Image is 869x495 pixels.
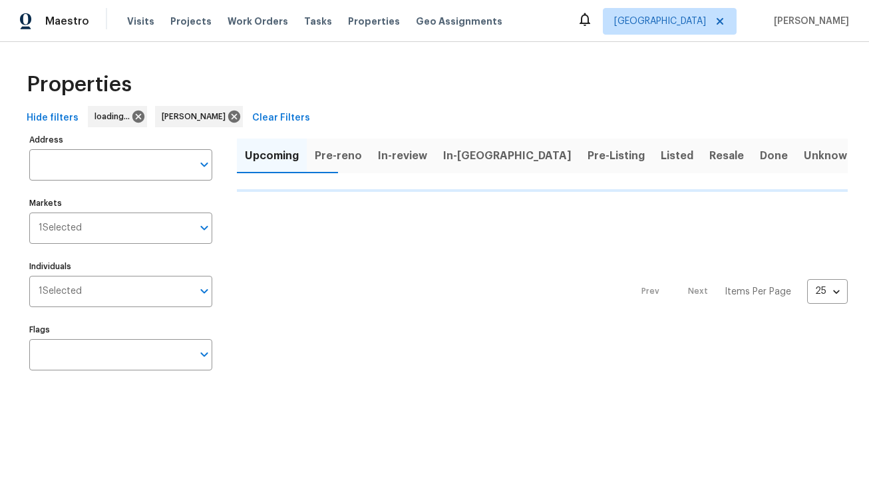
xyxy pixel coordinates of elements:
[760,147,788,165] span: Done
[39,286,82,297] span: 1 Selected
[170,15,212,28] span: Projects
[94,110,135,123] span: loading...
[195,345,214,364] button: Open
[245,147,299,165] span: Upcoming
[378,147,427,165] span: In-review
[416,15,502,28] span: Geo Assignments
[88,106,147,127] div: loading...
[155,106,243,127] div: [PERSON_NAME]
[21,106,84,131] button: Hide filters
[804,147,854,165] span: Unknown
[45,15,89,28] span: Maestro
[29,326,212,334] label: Flags
[443,147,572,165] span: In-[GEOGRAPHIC_DATA]
[629,200,848,384] nav: Pagination Navigation
[725,285,791,298] p: Items Per Page
[252,110,310,127] span: Clear Filters
[29,199,212,207] label: Markets
[29,136,212,144] label: Address
[807,274,848,308] div: 25
[315,147,362,165] span: Pre-reno
[27,110,79,127] span: Hide filters
[195,282,214,300] button: Open
[228,15,288,28] span: Work Orders
[127,15,154,28] span: Visits
[614,15,706,28] span: [GEOGRAPHIC_DATA]
[588,147,645,165] span: Pre-Listing
[162,110,231,123] span: [PERSON_NAME]
[247,106,315,131] button: Clear Filters
[29,262,212,270] label: Individuals
[195,155,214,174] button: Open
[661,147,693,165] span: Listed
[769,15,849,28] span: [PERSON_NAME]
[39,223,82,234] span: 1 Selected
[195,219,214,237] button: Open
[304,17,332,26] span: Tasks
[709,147,744,165] span: Resale
[348,15,400,28] span: Properties
[27,78,132,91] span: Properties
